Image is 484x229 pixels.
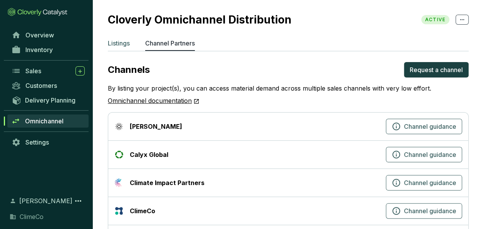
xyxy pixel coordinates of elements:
[404,206,456,216] span: Channel guidance
[130,206,155,216] div: ClimeCo
[404,178,456,187] span: Channel guidance
[8,94,89,106] a: Delivery Planning
[130,178,204,187] div: Climate Impact Partners
[20,212,44,221] span: ClimeCo
[386,119,462,134] button: Channel guidance
[25,138,49,146] span: Settings
[421,15,449,24] span: ACTIVE
[8,79,89,92] a: Customers
[19,196,72,205] span: [PERSON_NAME]
[8,136,89,149] a: Settings
[404,150,456,159] span: Channel guidance
[25,82,57,89] span: Customers
[404,122,456,131] span: Channel guidance
[108,39,130,48] p: Listings
[130,122,182,131] div: [PERSON_NAME]
[404,62,469,77] button: Request a channel
[386,147,462,162] button: Channel guidance
[108,84,431,93] p: By listing your project(s), you can access material demand across multiple sales channels with ve...
[8,43,89,56] a: Inventory
[25,31,54,39] span: Overview
[8,29,89,42] a: Overview
[410,65,463,74] span: Request a channel
[108,13,299,26] h2: Cloverly Omnichannel Distribution
[386,175,462,190] button: Channel guidance
[386,203,462,219] button: Channel guidance
[8,64,89,77] a: Sales
[25,117,63,125] span: Omnichannel
[25,46,53,54] span: Inventory
[114,206,124,216] img: ClimeCo Icon
[7,114,89,128] a: Omnichannel
[114,122,124,131] img: Ahya Icon
[25,96,75,104] span: Delivery Planning
[114,150,124,159] img: Calyx Global Icon
[145,39,195,48] p: Channel Partners
[108,64,150,76] p: Channels
[130,150,168,159] div: Calyx Global
[108,96,199,106] a: Omnichannel documentation
[25,67,41,75] span: Sales
[114,178,124,187] img: Climate Impact Partners Icon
